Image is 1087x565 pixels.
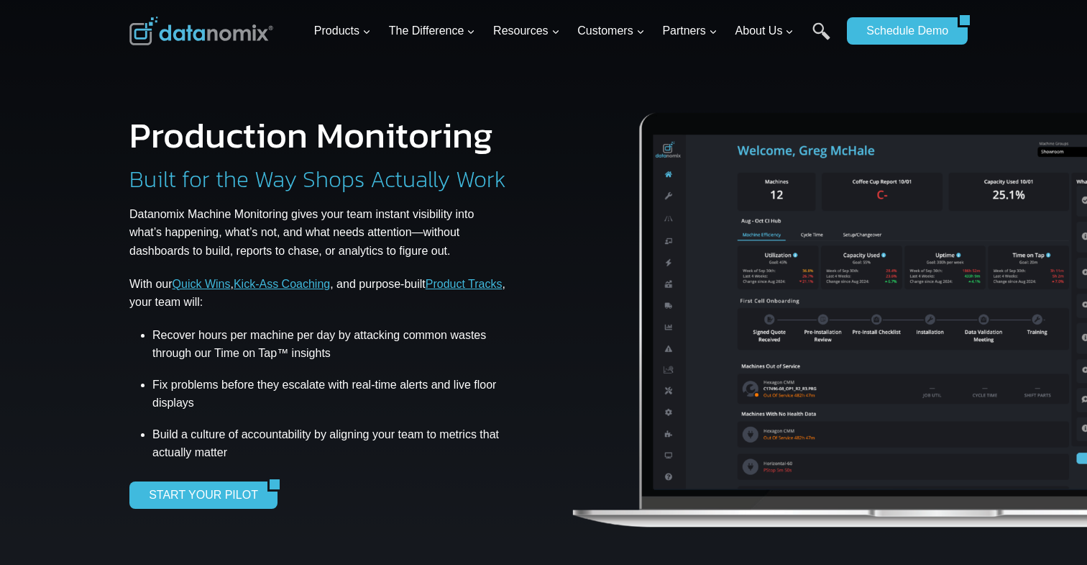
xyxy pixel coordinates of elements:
span: The Difference [389,22,476,40]
nav: Primary Navigation [308,8,840,55]
img: Datanomix [129,17,273,45]
span: Partners [662,22,717,40]
span: Products [314,22,371,40]
h1: Production Monitoring [129,117,493,153]
h2: Built for the Way Shops Actually Work [129,168,506,191]
a: Product Tracks [426,278,503,290]
span: Customers [577,22,644,40]
a: Search [812,22,830,55]
a: Schedule Demo [847,17,958,45]
li: Build a culture of accountability by aligning your team to metrics that actually matter [152,420,509,467]
a: START YOUR PILOT [129,482,267,509]
span: Resources [493,22,559,40]
li: Fix problems before they escalate with real-time alerts and live floor displays [152,368,509,420]
a: Quick Wins [173,278,231,290]
span: About Us [735,22,794,40]
a: Kick-Ass Coaching [234,278,330,290]
p: Datanomix Machine Monitoring gives your team instant visibility into what’s happening, what’s not... [129,205,509,261]
p: With our , , and purpose-built , your team will: [129,275,509,312]
li: Recover hours per machine per day by attacking common wastes through our Time on Tap™ insights [152,326,509,368]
